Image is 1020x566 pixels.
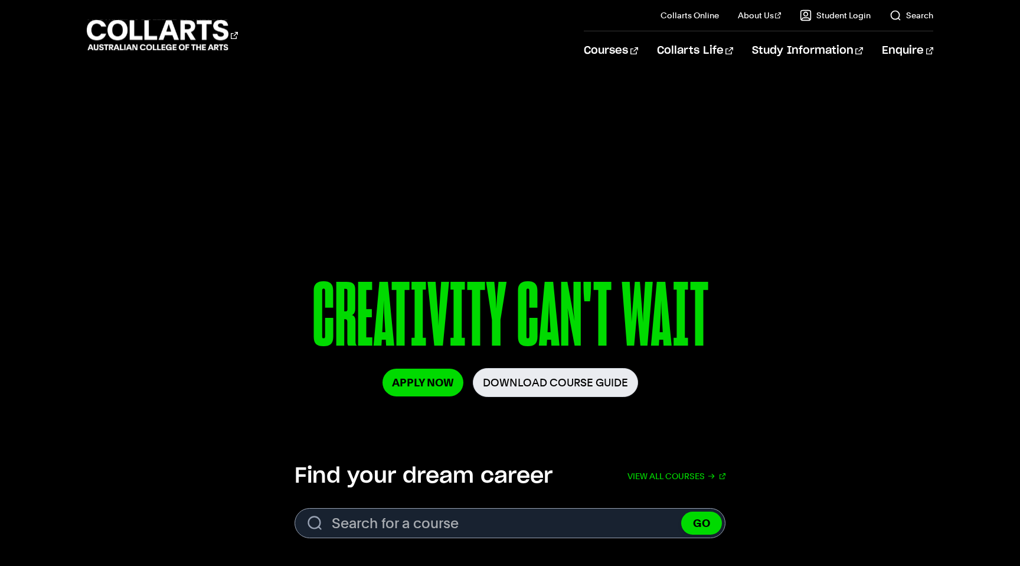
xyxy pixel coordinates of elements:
a: Search [890,9,933,21]
a: About Us [738,9,782,21]
form: Search [295,508,725,538]
div: Go to homepage [87,18,238,52]
a: Enquire [882,31,933,70]
button: GO [681,512,722,535]
a: Download Course Guide [473,368,638,397]
a: Courses [584,31,637,70]
a: Study Information [752,31,863,70]
h2: Find your dream career [295,463,552,489]
a: Apply Now [382,369,463,396]
p: CREATIVITY CAN'T WAIT [172,271,848,368]
a: Student Login [800,9,871,21]
a: Collarts Life [657,31,733,70]
a: Collarts Online [661,9,719,21]
input: Search for a course [295,508,725,538]
a: View all courses [627,463,725,489]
